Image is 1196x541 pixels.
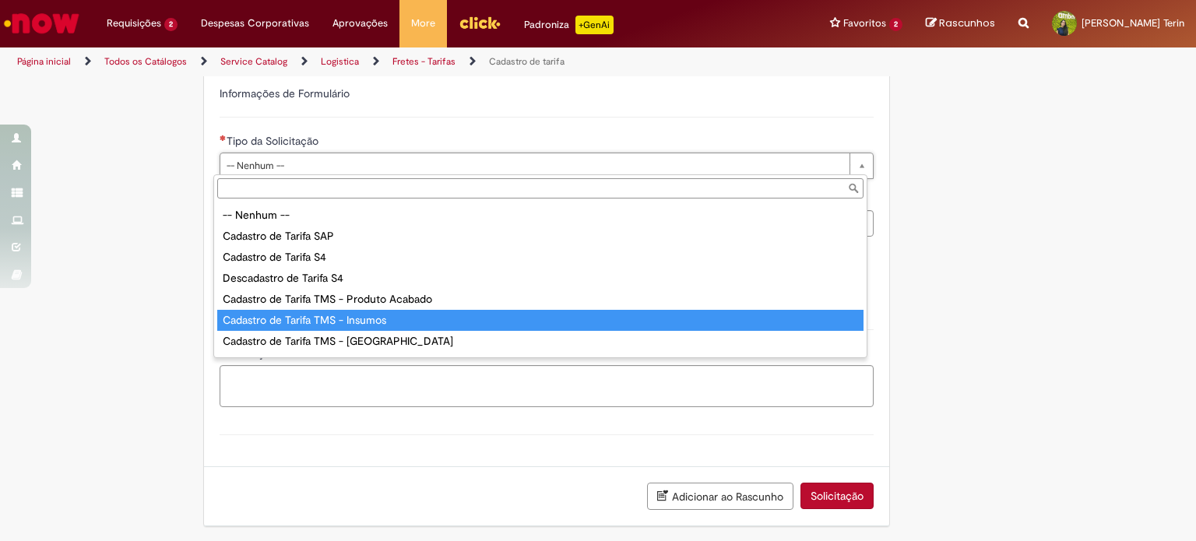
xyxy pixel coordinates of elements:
div: Cadastro de Tarifa TMS - Insumos [217,310,864,331]
div: -- Nenhum -- [217,205,864,226]
ul: Tipo da Solicitação [214,202,867,357]
div: Descadastro de Tarifa S4 [217,268,864,289]
div: Cadastro de Tarifa S4 [217,247,864,268]
div: Cadastro de Tarifa TMS - Produto Acabado [217,289,864,310]
div: Cadastro de Tarifa TMS - [GEOGRAPHIC_DATA] [217,331,864,352]
div: Cadastro de Tarifa SAP [217,226,864,247]
div: Descadastro de Tarifa TMS [217,352,864,373]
